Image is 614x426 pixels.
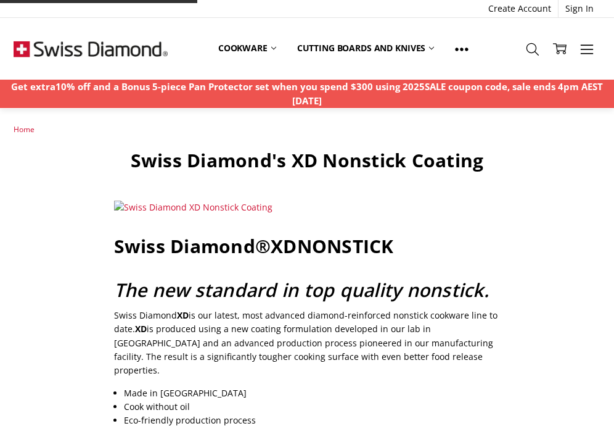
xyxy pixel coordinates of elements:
p: Swiss Diamond is our latest, most advanced diamond-reinforced nonstick cookware line to date. is ... [114,309,501,378]
span: XD [271,233,297,259]
span: XD [135,323,147,335]
li: Cook without oil [124,400,501,414]
li: Made in [GEOGRAPHIC_DATA] [124,386,501,400]
p: Get extra10% off and a Bonus 5-piece Pan Protector set when you spend $300 using 2025SALE coupon ... [7,80,608,107]
a: Home [14,124,35,135]
a: Cookware [208,35,287,62]
span: The new standard in top quality nonstick. [114,277,489,303]
img: Swiss Diamond XD Nonstick Coating [114,201,272,214]
img: Free Shipping On Every Order [14,18,168,80]
a: Show All [444,35,479,62]
a: Cutting boards and knives [287,35,445,62]
span: XD [177,309,189,321]
h1: Swiss Diamond's XD Nonstick Coating [114,149,501,172]
span: Swiss Diamond® NONSTICK [114,233,394,259]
